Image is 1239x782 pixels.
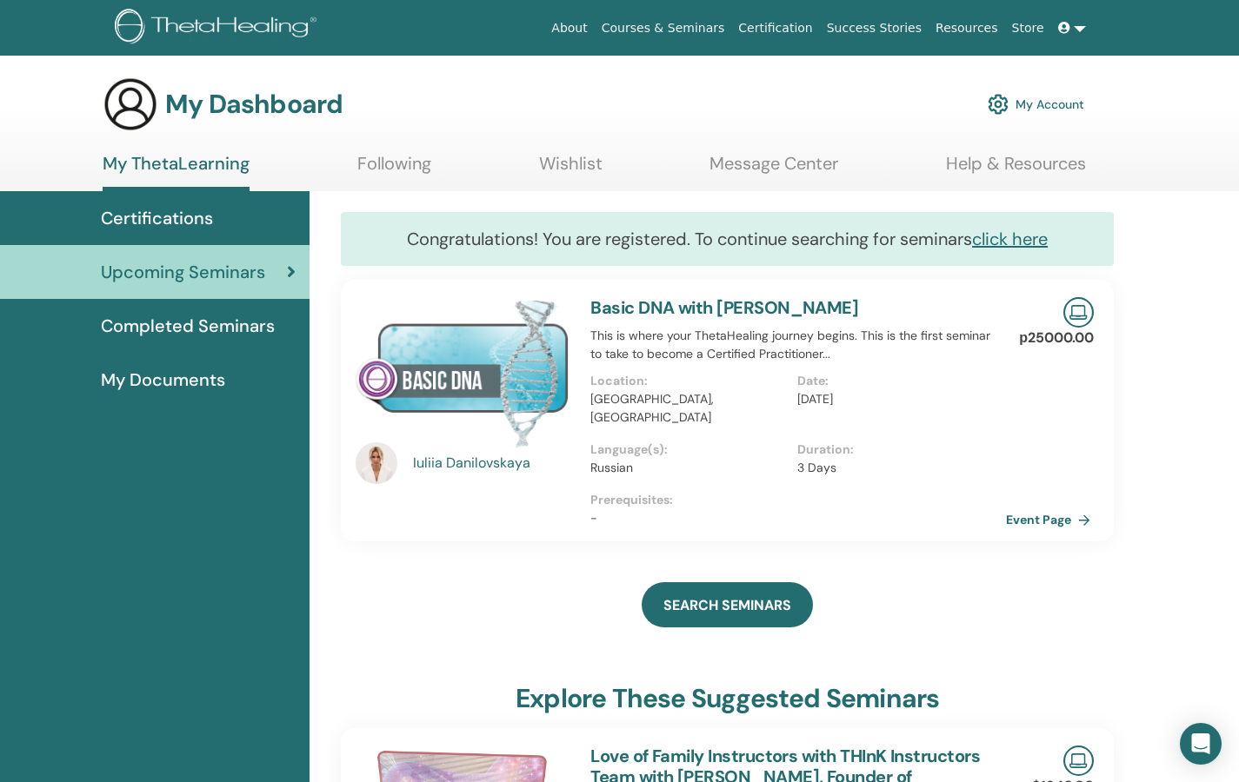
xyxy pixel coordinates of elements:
a: Basic DNA with [PERSON_NAME] [590,296,858,319]
a: Resources [929,12,1005,44]
a: Wishlist [539,153,603,187]
p: This is where your ThetaHealing journey begins. This is the first seminar to take to become a Cer... [590,327,1003,363]
p: р25000.00 [1019,328,1094,348]
a: click here [972,228,1048,250]
img: Live Online Seminar [1063,746,1094,776]
img: cog.svg [988,89,1009,119]
div: Open Intercom Messenger [1180,723,1222,765]
p: Duration : [797,441,993,459]
img: Live Online Seminar [1063,297,1094,328]
h3: explore these suggested seminars [516,683,939,714]
span: SEARCH SEMINARS [663,596,791,614]
p: [GEOGRAPHIC_DATA], [GEOGRAPHIC_DATA] [590,390,786,427]
p: Prerequisites : [590,491,1003,509]
h3: My Dashboard [165,89,343,120]
img: generic-user-icon.jpg [103,76,158,132]
a: Help & Resources [946,153,1086,187]
span: My Documents [101,367,225,393]
img: logo.png [115,9,323,48]
p: Russian [590,459,786,477]
a: My ThetaLearning [103,153,250,191]
a: About [544,12,594,44]
p: 3 Days [797,459,993,477]
a: Event Page [1006,507,1097,533]
p: - [590,509,1003,527]
img: Basic DNA [356,297,570,447]
p: Location : [590,372,786,390]
img: default.jpg [356,442,397,484]
p: Language(s) : [590,441,786,459]
a: SEARCH SEMINARS [642,582,813,627]
a: Following [357,153,431,187]
a: Store [1005,12,1051,44]
span: Certifications [101,205,213,231]
p: Date : [797,372,993,390]
a: Message Center [709,153,838,187]
a: Courses & Seminars [595,12,732,44]
a: Success Stories [820,12,929,44]
p: [DATE] [797,390,993,408]
div: Congratulations! You are registered. To continue searching for seminars [341,212,1114,266]
span: Completed Seminars [101,313,275,339]
span: Upcoming Seminars [101,259,265,285]
a: My Account [988,85,1084,123]
a: Certification [731,12,819,44]
a: Iuliia Danilovskaya [413,453,574,474]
